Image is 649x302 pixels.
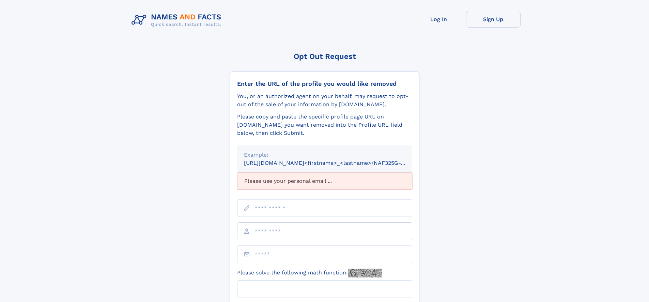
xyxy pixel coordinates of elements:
label: Please solve the following math function: [237,269,382,277]
div: Please copy and paste the specific profile page URL on [DOMAIN_NAME] you want removed into the Pr... [237,113,412,137]
div: Please use your personal email ... [237,173,412,190]
div: Enter the URL of the profile you would like removed [237,80,412,88]
small: [URL][DOMAIN_NAME]<firstname>_<lastname>/NAF325G-xxxxxxxx [244,160,425,166]
a: Log In [412,11,466,28]
img: Logo Names and Facts [129,11,227,29]
a: Sign Up [466,11,521,28]
div: Opt Out Request [230,52,419,61]
div: Example: [244,151,405,159]
div: You, or an authorized agent on your behalf, may request to opt-out of the sale of your informatio... [237,92,412,109]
